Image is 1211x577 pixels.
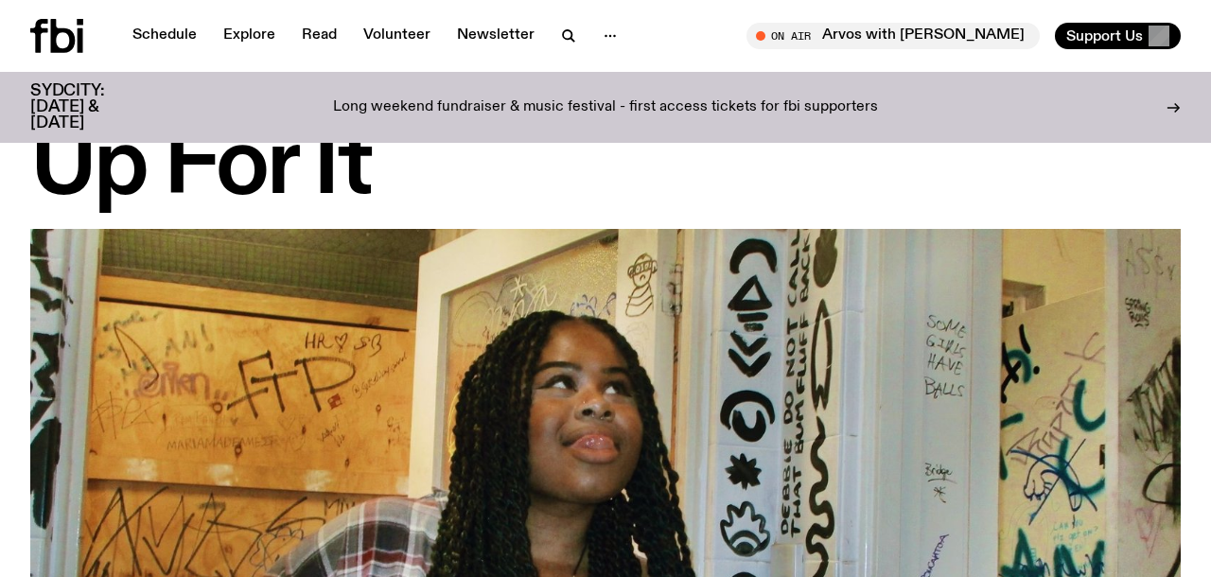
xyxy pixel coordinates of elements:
a: Read [290,23,348,49]
button: On AirArvos with [PERSON_NAME] [746,23,1040,49]
h1: Up For It [30,125,1181,210]
h3: SYDCITY: [DATE] & [DATE] [30,83,151,131]
a: Explore [212,23,287,49]
a: Schedule [121,23,208,49]
span: Support Us [1066,27,1143,44]
a: Newsletter [446,23,546,49]
a: Volunteer [352,23,442,49]
button: Support Us [1055,23,1181,49]
p: Long weekend fundraiser & music festival - first access tickets for fbi supporters [333,99,878,116]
